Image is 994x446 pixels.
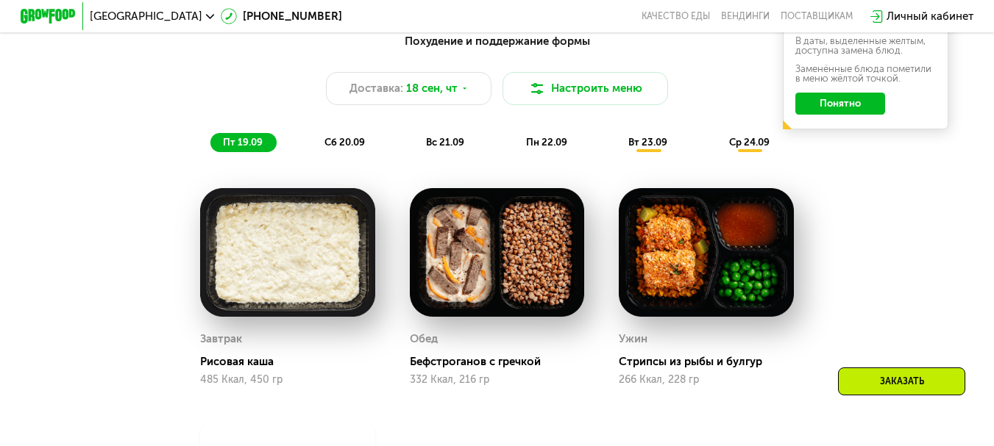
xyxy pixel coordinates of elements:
div: поставщикам [781,11,853,22]
div: Обед [410,328,438,349]
div: Похудение и поддержание формы [88,33,906,50]
div: Заказать [838,367,965,395]
span: пт 19.09 [223,137,263,148]
div: Ужин [619,328,647,349]
div: Завтрак [200,328,242,349]
span: сб 20.09 [324,137,365,148]
div: Рисовая каша [200,355,386,369]
div: Заменённые блюда пометили в меню жёлтой точкой. [795,64,936,83]
div: 266 Ккал, 228 гр [619,374,794,386]
div: Бефстроганов с гречкой [410,355,596,369]
div: В даты, выделенные желтым, доступна замена блюд. [795,36,936,55]
button: Понятно [795,93,885,115]
div: Личный кабинет [887,8,973,25]
div: 332 Ккал, 216 гр [410,374,585,386]
a: Качество еды [642,11,710,22]
a: Вендинги [721,11,770,22]
div: Стрипсы из рыбы и булгур [619,355,805,369]
button: Настроить меню [503,72,668,105]
span: 18 сен, чт [406,80,458,97]
div: 485 Ккал, 450 гр [200,374,375,386]
span: [GEOGRAPHIC_DATA] [90,11,202,22]
span: ср 24.09 [729,137,770,148]
span: пн 22.09 [526,137,567,148]
span: вс 21.09 [426,137,464,148]
span: Доставка: [349,80,403,97]
span: вт 23.09 [628,137,667,148]
a: [PHONE_NUMBER] [221,8,342,25]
